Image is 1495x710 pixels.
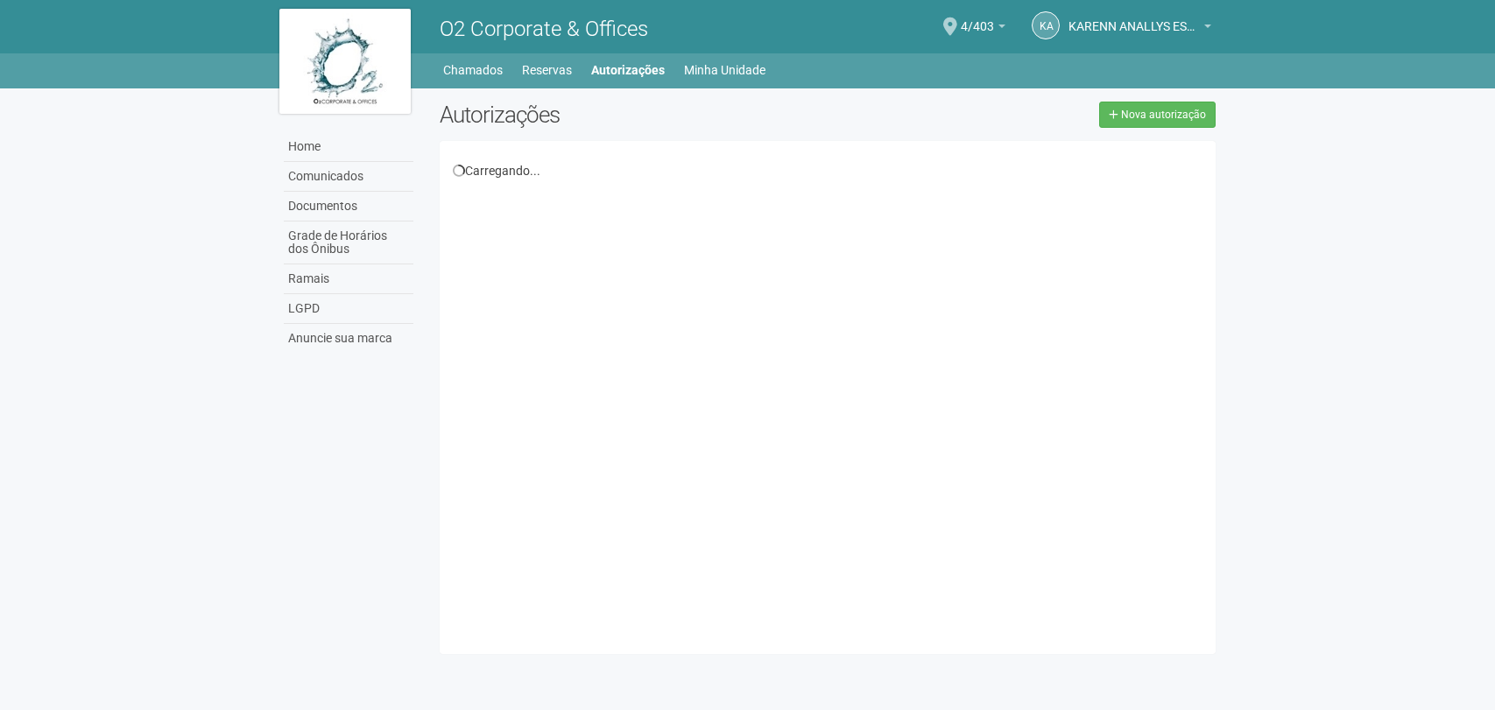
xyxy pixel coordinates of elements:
[284,132,413,162] a: Home
[284,162,413,192] a: Comunicados
[1068,22,1211,36] a: KARENN ANALLYS ESTELLA
[284,221,413,264] a: Grade de Horários dos Ônibus
[1121,109,1206,121] span: Nova autorização
[684,58,765,82] a: Minha Unidade
[443,58,503,82] a: Chamados
[522,58,572,82] a: Reservas
[284,294,413,324] a: LGPD
[961,3,994,33] span: 4/403
[1068,3,1200,33] span: KARENN ANALLYS ESTELLA
[284,324,413,353] a: Anuncie sua marca
[591,58,665,82] a: Autorizações
[279,9,411,114] img: logo.jpg
[453,163,1203,179] div: Carregando...
[961,22,1005,36] a: 4/403
[440,102,814,128] h2: Autorizações
[284,192,413,221] a: Documentos
[1032,11,1060,39] a: KA
[440,17,648,41] span: O2 Corporate & Offices
[284,264,413,294] a: Ramais
[1099,102,1216,128] a: Nova autorização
